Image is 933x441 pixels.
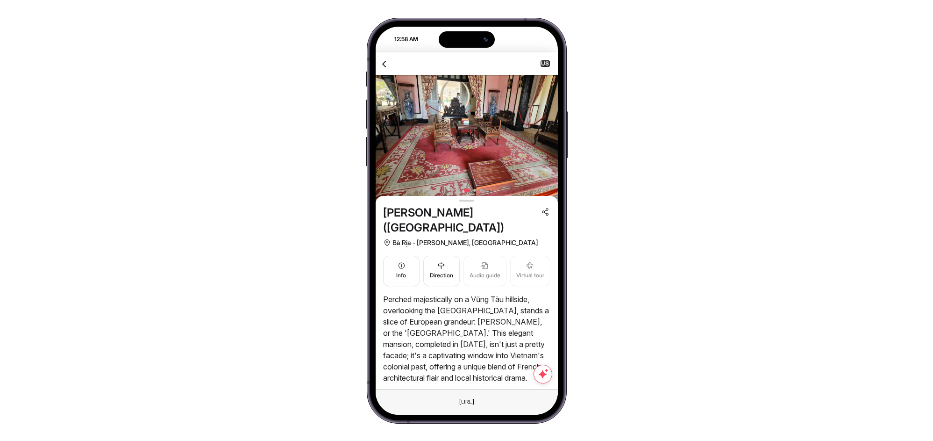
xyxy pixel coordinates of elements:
span: Info [396,271,406,280]
span: US [541,60,550,67]
div: This is a fake element. To change the URL just use the Browser text field on the top. [452,396,482,408]
span: Virtual tour [516,271,544,280]
button: 4 [473,189,476,192]
div: 12:58 AM [377,35,423,43]
button: US [540,60,550,67]
button: 2 [457,189,460,192]
p: Perched majestically on a Vũng Tàu hillside, overlooking the [GEOGRAPHIC_DATA], stands a slice of... [383,294,550,383]
button: Info [383,256,420,286]
button: 1 [451,189,454,192]
button: Virtual tour [510,256,550,286]
span: Audio guide [470,271,500,280]
span: Bà Rịa - [PERSON_NAME], [GEOGRAPHIC_DATA] [392,237,538,248]
button: 5 [480,189,483,192]
button: Audio guide [463,256,506,286]
span: Direction [430,271,453,280]
span: [PERSON_NAME] ([GEOGRAPHIC_DATA]) [383,205,537,235]
button: Direction [423,256,460,286]
button: 3 [464,189,470,192]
